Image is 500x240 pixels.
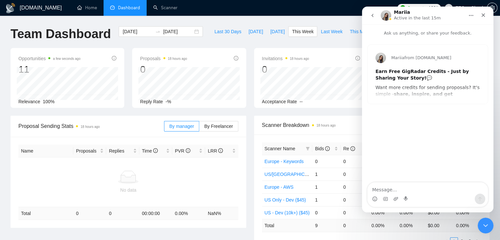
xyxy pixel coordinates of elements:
td: 0 [341,219,369,232]
td: 00:00:00 [139,207,172,220]
span: By Freelancer [204,124,233,129]
img: logo [5,3,16,13]
td: 0 [312,206,341,219]
button: [DATE] [245,26,267,37]
td: $ 0.00 [425,219,453,232]
th: Name [18,145,73,157]
td: 0 [341,155,369,168]
td: 0 [341,180,369,193]
td: $0.00 [425,206,453,219]
a: Europe - AWS [265,184,294,190]
span: info-circle [355,56,360,60]
span: swap-right [155,29,160,34]
span: info-circle [112,56,116,60]
td: 0 [106,207,139,220]
iframe: Intercom live chat [478,218,493,233]
td: 1 [312,168,341,180]
span: 1831 [428,4,438,12]
span: info-circle [234,56,238,60]
span: By manager [169,124,194,129]
time: 18 hours ago [290,57,309,60]
td: NaN % [205,207,238,220]
time: 18 hours ago [81,125,100,129]
span: to [155,29,160,34]
input: End date [163,28,193,35]
button: This Week [288,26,317,37]
span: Connects: [407,4,427,12]
span: [DATE] [249,28,263,35]
td: 0.00% [453,206,482,219]
a: setting [487,5,497,11]
span: Proposals [140,55,187,62]
td: 0.00 % [172,207,205,220]
iframe: Intercom live chat [362,7,493,212]
img: upwork-logo.png [400,5,405,11]
span: info-circle [325,146,330,151]
td: 1 [312,193,341,206]
a: US - Dev (10k+) ($45) [265,210,310,215]
span: Last Week [321,28,343,35]
span: This Week [292,28,314,35]
span: setting [487,5,497,11]
td: 0.00 % [453,219,482,232]
a: searchScanner [153,5,178,11]
button: setting [487,3,497,13]
a: US Only - Dev ($45) [265,197,306,203]
div: 0 [262,63,309,76]
span: info-circle [218,148,223,153]
span: Proposal Sending Stats [18,122,164,130]
td: 0 [341,168,369,180]
span: Relevance [18,99,40,104]
td: 0.00% [369,206,397,219]
span: Re [343,146,355,151]
button: Last 30 Days [211,26,245,37]
span: Replies [109,147,131,155]
span: Scanner Name [265,146,295,151]
span: [DATE] [270,28,285,35]
td: Total [18,207,73,220]
div: 11 [18,63,81,76]
span: filter [304,144,311,154]
a: US/[GEOGRAPHIC_DATA] - Keywords (Others) ($40) [265,172,375,177]
td: Total [262,219,313,232]
button: Last Week [317,26,346,37]
time: 18 hours ago [168,57,187,60]
td: 0 [341,193,369,206]
time: 18 hours ago [317,124,336,127]
span: info-circle [350,146,355,151]
span: Bids [315,146,330,151]
th: Proposals [73,145,106,157]
td: 0 [341,206,369,219]
span: info-circle [153,148,158,153]
span: Invitations [262,55,309,62]
td: 1 [312,180,341,193]
span: 100% [43,99,55,104]
td: 0 [312,155,341,168]
button: [DATE] [267,26,288,37]
a: homeHome [77,5,97,11]
span: Scanner Breakdown [262,121,482,129]
time: a few seconds ago [53,57,80,60]
td: 0 [73,207,106,220]
span: This Month [350,28,372,35]
span: Last 30 Days [214,28,241,35]
span: -% [166,99,171,104]
span: filter [306,147,310,151]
